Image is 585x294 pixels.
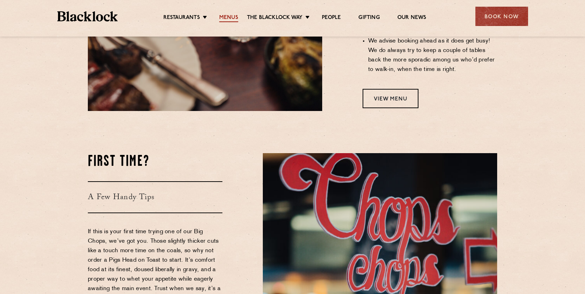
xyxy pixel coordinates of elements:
[322,14,341,22] a: People
[88,153,222,171] h2: First Time?
[397,14,427,22] a: Our News
[475,7,528,26] div: Book Now
[163,14,200,22] a: Restaurants
[57,11,118,21] img: BL_Textured_Logo-footer-cropped.svg
[368,37,497,74] li: We advise booking ahead as it does get busy! We do always try to keep a couple of tables back the...
[219,14,238,22] a: Menus
[247,14,303,22] a: The Blacklock Way
[358,14,379,22] a: Gifting
[363,89,418,108] a: View Menu
[88,181,222,213] h3: A Few Handy Tips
